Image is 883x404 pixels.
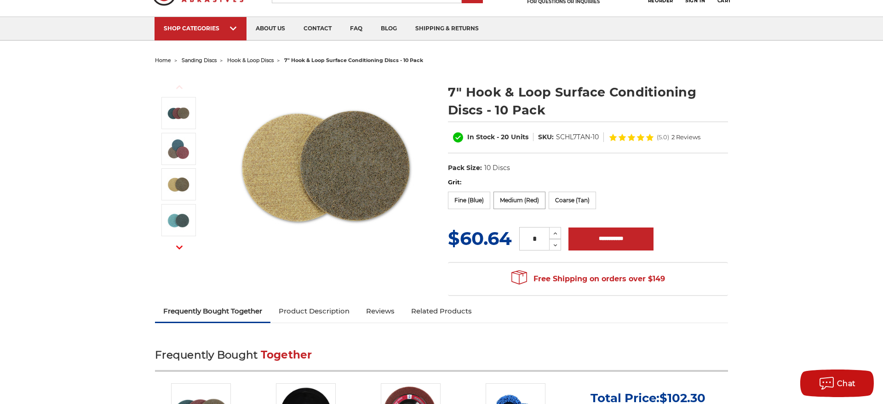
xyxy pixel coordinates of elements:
span: Chat [837,379,856,388]
dd: SCHL7TAN-10 [556,132,599,142]
a: faq [341,17,372,40]
span: Free Shipping on orders over $149 [511,270,665,288]
a: Product Description [270,301,358,321]
a: about us [247,17,294,40]
span: Frequently Bought [155,348,258,361]
h1: 7" Hook & Loop Surface Conditioning Discs - 10 Pack [448,83,728,119]
button: Next [168,238,190,257]
label: Grit: [448,178,728,187]
button: Chat [800,370,874,397]
a: hook & loop discs [227,57,274,63]
a: home [155,57,171,63]
a: Frequently Bought Together [155,301,270,321]
a: Reviews [358,301,403,321]
img: tan - coarse surface conditioning hook and loop disc [167,173,190,196]
span: $60.64 [448,227,512,250]
a: shipping & returns [406,17,488,40]
a: sanding discs [182,57,217,63]
img: 7 inch surface conditioning discs [234,74,418,257]
span: Units [511,133,528,141]
span: - [497,133,499,141]
img: 7 inch non woven scotchbrite discs [167,137,190,160]
img: blue - fine surface conditioning hook and loop disc [167,209,190,232]
a: blog [372,17,406,40]
span: (5.0) [657,134,669,140]
span: 20 [501,133,509,141]
img: 7 inch surface conditioning discs [167,102,190,125]
span: Together [261,348,312,361]
span: 7" hook & loop surface conditioning discs - 10 pack [284,57,423,63]
a: Related Products [403,301,480,321]
dt: Pack Size: [448,163,482,173]
span: 2 Reviews [671,134,700,140]
span: In Stock [467,133,495,141]
div: SHOP CATEGORIES [164,25,237,32]
dt: SKU: [538,132,554,142]
button: Previous [168,77,190,97]
a: contact [294,17,341,40]
dd: 10 Discs [484,163,510,173]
